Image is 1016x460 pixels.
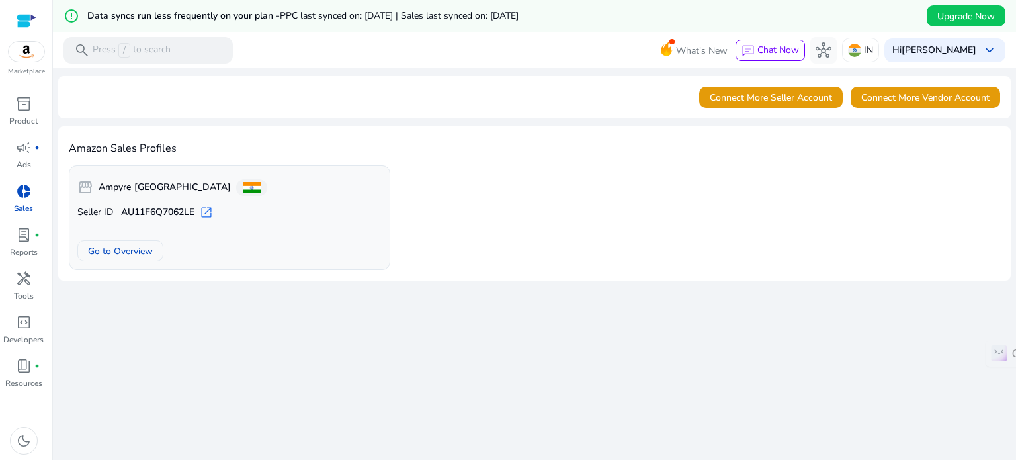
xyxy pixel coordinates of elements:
[848,44,861,57] img: in.svg
[9,115,38,127] p: Product
[200,206,213,219] span: open_in_new
[34,145,40,150] span: fiber_manual_record
[8,67,45,77] p: Marketplace
[757,44,799,56] span: Chat Now
[14,290,34,302] p: Tools
[816,42,831,58] span: hub
[280,9,519,22] span: PPC last synced on: [DATE] | Sales last synced on: [DATE]
[937,9,995,23] span: Upgrade Now
[93,43,171,58] p: Press to search
[121,206,194,219] b: AU11F6Q7062LE
[810,37,837,64] button: hub
[16,96,32,112] span: inventory_2
[87,11,519,22] h5: Data syncs run less frequently on your plan -
[676,39,728,62] span: What's New
[902,44,976,56] b: [PERSON_NAME]
[99,181,231,194] b: Ampyre [GEOGRAPHIC_DATA]
[63,8,79,24] mat-icon: error_outline
[10,246,38,258] p: Reports
[69,142,1000,155] h4: Amazon Sales Profiles
[16,271,32,287] span: handyman
[736,40,805,61] button: chatChat Now
[9,42,44,62] img: amazon.svg
[88,244,153,258] span: Go to Overview
[77,206,113,219] span: Seller ID
[3,334,44,345] p: Developers
[16,433,32,449] span: dark_mode
[892,46,976,55] p: Hi
[34,232,40,238] span: fiber_manual_record
[16,314,32,330] span: code_blocks
[927,5,1005,26] button: Upgrade Now
[982,42,997,58] span: keyboard_arrow_down
[77,240,163,261] button: Go to Overview
[710,91,832,105] span: Connect More Seller Account
[699,87,843,108] button: Connect More Seller Account
[17,159,31,171] p: Ads
[861,91,990,105] span: Connect More Vendor Account
[118,43,130,58] span: /
[851,87,1000,108] button: Connect More Vendor Account
[5,377,42,389] p: Resources
[16,358,32,374] span: book_4
[74,42,90,58] span: search
[16,140,32,156] span: campaign
[16,227,32,243] span: lab_profile
[864,38,873,62] p: IN
[77,179,93,195] span: storefront
[741,44,755,58] span: chat
[14,203,33,214] p: Sales
[16,183,32,199] span: donut_small
[34,363,40,369] span: fiber_manual_record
